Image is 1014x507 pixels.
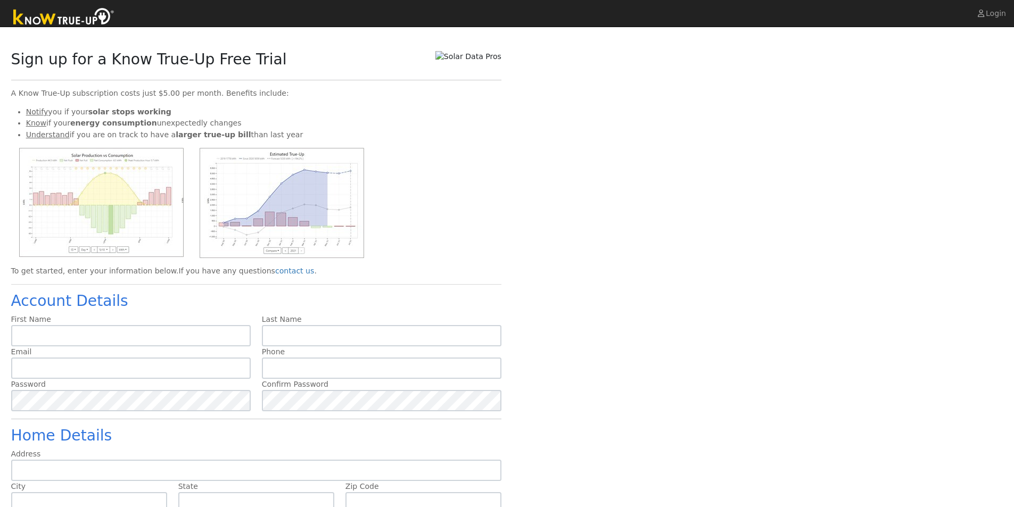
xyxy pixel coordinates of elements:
[275,267,314,275] a: contact us
[8,6,120,30] img: Know True-Up
[70,119,157,127] b: energy consumption
[26,119,46,127] u: Know
[11,51,287,69] h2: Sign up for a Know True-Up Free Trial
[11,481,26,492] label: City
[11,346,32,358] label: Email
[26,129,501,140] li: if you are on track to have a than last year
[11,379,46,390] label: Password
[11,265,501,277] div: To get started, enter your information below.
[11,448,41,460] label: Address
[178,481,198,492] label: State
[345,481,379,492] label: Zip Code
[262,346,285,358] label: Phone
[11,88,501,99] div: A Know True-Up subscription costs just $5.00 per month. Benefits include:
[26,118,501,129] li: if your unexpectedly changes
[11,314,51,325] label: First Name
[435,51,501,62] img: Solar Data Pros
[11,427,501,445] h2: Home Details
[262,314,302,325] label: Last Name
[176,130,251,139] b: larger true-up bill
[178,267,316,275] span: If you have any questions .
[262,379,328,390] label: Confirm Password
[88,107,171,116] b: solar stops working
[26,130,70,139] u: Understand
[11,292,501,310] h2: Account Details
[26,107,48,116] u: Notify
[26,106,501,118] li: you if your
